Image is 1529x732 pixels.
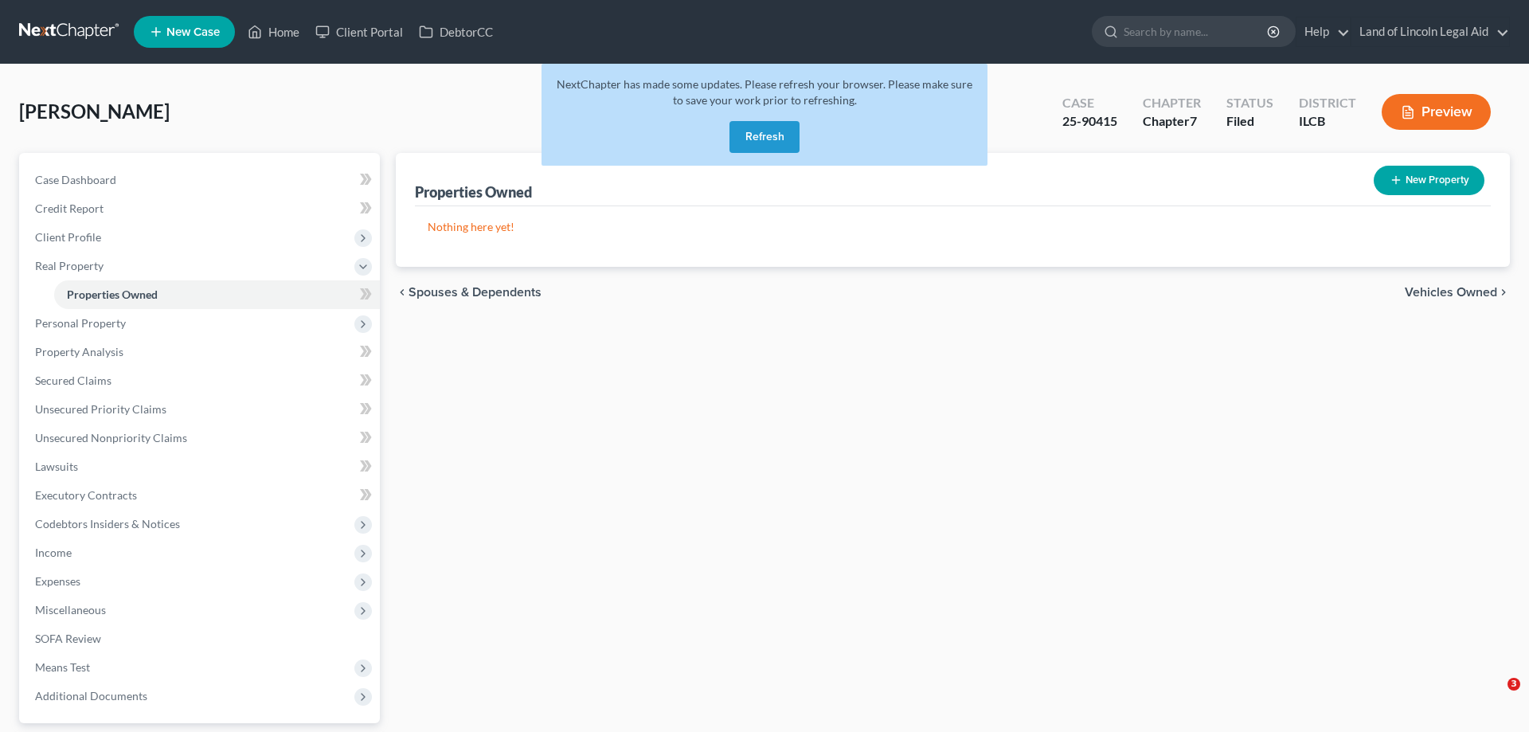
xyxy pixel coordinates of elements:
p: Nothing here yet! [428,219,1478,235]
i: chevron_right [1497,286,1510,299]
span: Additional Documents [35,689,147,703]
a: Help [1296,18,1350,46]
a: Executory Contracts [22,481,380,510]
span: Income [35,546,72,559]
a: Credit Report [22,194,380,223]
span: Personal Property [35,316,126,330]
span: Vehicles Owned [1405,286,1497,299]
span: Means Test [35,660,90,674]
input: Search by name... [1124,17,1269,46]
a: Client Portal [307,18,411,46]
a: SOFA Review [22,624,380,653]
a: Case Dashboard [22,166,380,194]
span: Credit Report [35,202,104,215]
a: Home [240,18,307,46]
span: Unsecured Priority Claims [35,402,166,416]
a: Lawsuits [22,452,380,481]
span: 3 [1507,678,1520,691]
span: [PERSON_NAME] [19,100,170,123]
span: SOFA Review [35,632,101,645]
span: New Case [166,26,220,38]
div: District [1299,94,1356,112]
button: New Property [1374,166,1484,195]
div: Chapter [1143,112,1201,131]
span: Codebtors Insiders & Notices [35,517,180,530]
span: 7 [1190,113,1197,128]
span: Properties Owned [67,288,158,301]
div: Properties Owned [415,182,532,202]
span: Lawsuits [35,460,78,473]
span: NextChapter has made some updates. Please refresh your browser. Please make sure to save your wor... [557,77,972,107]
span: Expenses [35,574,80,588]
button: Vehicles Owned chevron_right [1405,286,1510,299]
span: Client Profile [35,230,101,244]
a: DebtorCC [411,18,501,46]
span: Real Property [35,259,104,272]
iframe: Intercom live chat [1475,678,1513,716]
span: Unsecured Nonpriority Claims [35,431,187,444]
i: chevron_left [396,286,409,299]
span: Property Analysis [35,345,123,358]
div: Chapter [1143,94,1201,112]
span: Miscellaneous [35,603,106,617]
span: Case Dashboard [35,173,116,186]
a: Land of Lincoln Legal Aid [1351,18,1509,46]
span: Executory Contracts [35,488,137,502]
button: chevron_left Spouses & Dependents [396,286,542,299]
span: Secured Claims [35,374,111,387]
div: Case [1062,94,1117,112]
button: Refresh [729,121,800,153]
a: Property Analysis [22,338,380,366]
a: Unsecured Nonpriority Claims [22,424,380,452]
span: Spouses & Dependents [409,286,542,299]
a: Unsecured Priority Claims [22,395,380,424]
button: Preview [1382,94,1491,130]
div: 25-90415 [1062,112,1117,131]
div: Filed [1226,112,1273,131]
div: Status [1226,94,1273,112]
a: Properties Owned [54,280,380,309]
div: ILCB [1299,112,1356,131]
a: Secured Claims [22,366,380,395]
